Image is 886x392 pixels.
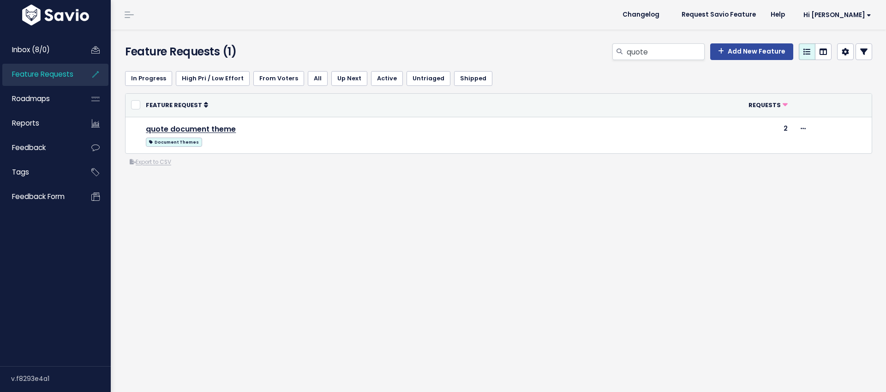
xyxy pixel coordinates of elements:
a: Inbox (8/0) [2,39,77,60]
a: Feature Requests [2,64,77,85]
a: Tags [2,162,77,183]
span: Feature Requests [12,69,73,79]
td: 2 [595,117,794,153]
img: logo-white.9d6f32f41409.svg [20,5,91,25]
a: From Voters [253,71,304,86]
span: Feedback form [12,192,65,201]
a: Reports [2,113,77,134]
a: Help [763,8,792,22]
a: High Pri / Low Effort [176,71,250,86]
span: Hi [PERSON_NAME] [803,12,871,18]
a: All [308,71,328,86]
div: v.f8293e4a1 [11,367,111,391]
span: Tags [12,167,29,177]
a: quote document theme [146,124,236,134]
span: Requests [748,101,781,109]
a: Shipped [454,71,492,86]
span: Changelog [623,12,659,18]
a: Untriaged [407,71,450,86]
a: Feedback form [2,186,77,207]
a: Hi [PERSON_NAME] [792,8,879,22]
a: Requests [748,100,788,109]
a: Export to CSV [130,158,171,166]
input: Search features... [626,43,705,60]
a: Roadmaps [2,88,77,109]
a: Up Next [331,71,367,86]
a: Feature Request [146,100,208,109]
span: Reports [12,118,39,128]
span: Feature Request [146,101,202,109]
a: Document Themes [146,136,202,147]
a: Feedback [2,137,77,158]
span: Inbox (8/0) [12,45,50,54]
h4: Feature Requests (1) [125,43,365,60]
a: In Progress [125,71,172,86]
span: Roadmaps [12,94,50,103]
span: Document Themes [146,138,202,147]
a: Request Savio Feature [674,8,763,22]
ul: Filter feature requests [125,71,872,86]
span: Feedback [12,143,46,152]
a: Active [371,71,403,86]
a: Add New Feature [710,43,793,60]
